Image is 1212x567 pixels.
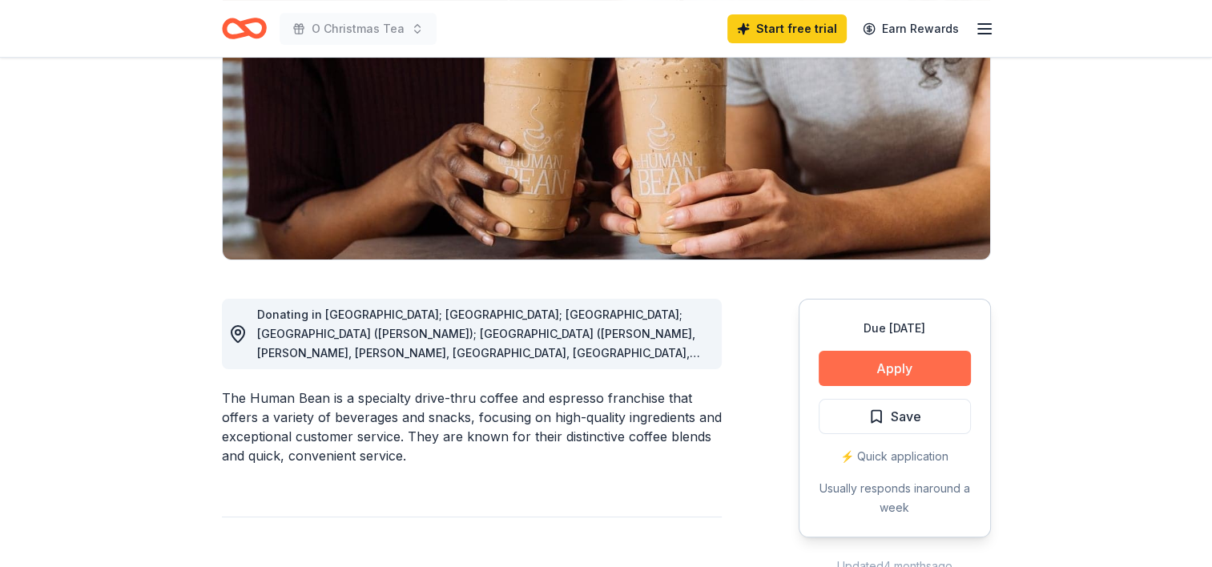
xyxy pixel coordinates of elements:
[819,399,971,434] button: Save
[819,479,971,517] div: Usually responds in around a week
[727,14,847,43] a: Start free trial
[819,447,971,466] div: ⚡️ Quick application
[312,19,405,38] span: O Christmas Tea
[853,14,968,43] a: Earn Rewards
[819,319,971,338] div: Due [DATE]
[222,388,722,465] div: The Human Bean is a specialty drive-thru coffee and espresso franchise that offers a variety of b...
[280,13,437,45] button: O Christmas Tea
[891,406,921,427] span: Save
[222,10,267,47] a: Home
[819,351,971,386] button: Apply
